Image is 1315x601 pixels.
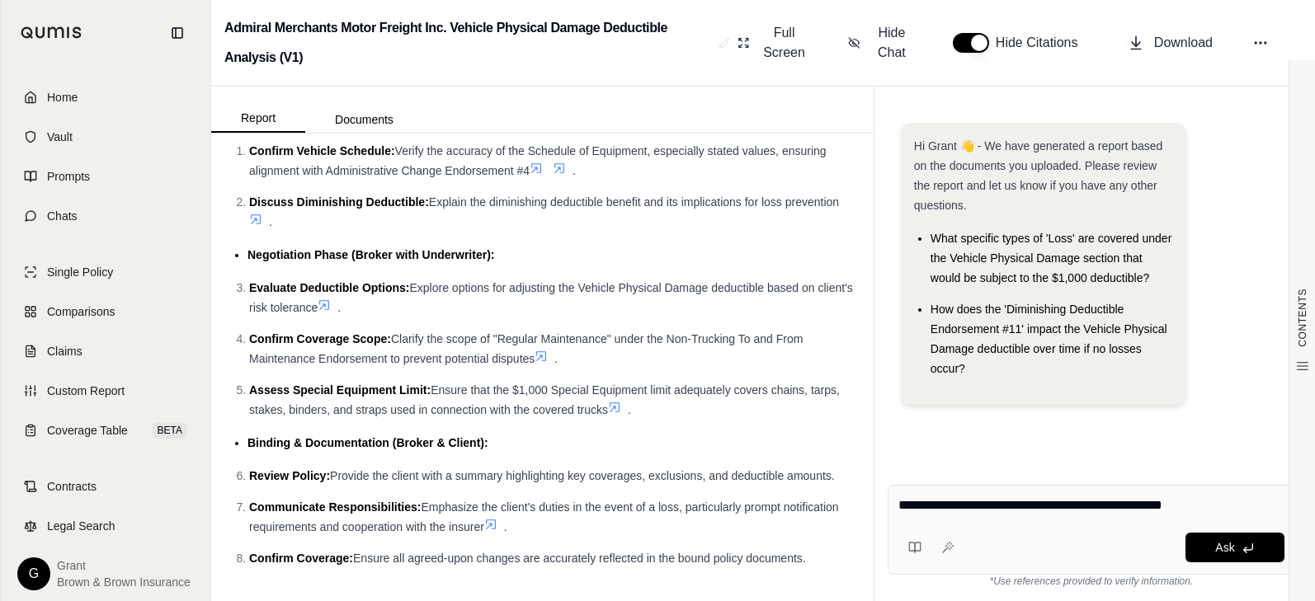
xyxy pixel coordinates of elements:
[931,303,1167,375] span: How does the 'Diminishing Deductible Endorsement #11' impact the Vehicle Physical Damage deductib...
[11,198,200,234] a: Chats
[11,373,200,409] a: Custom Report
[47,383,125,399] span: Custom Report
[11,293,200,330] a: Comparisons
[211,105,305,133] button: Report
[47,89,78,106] span: Home
[628,403,631,416] span: .
[249,281,853,314] span: Explore options for adjusting the Vehicle Physical Damage deductible based on client's risk toler...
[17,557,50,590] div: G
[47,478,97,495] span: Contracts
[1215,541,1234,554] span: Ask
[249,552,353,565] span: Confirm Coverage:
[760,23,808,63] span: Full Screen
[1296,289,1309,347] span: CONTENTS
[249,383,840,416] span: Ensure that the $1,000 Special Equipment limit adequately covers chains, tarps, stakes, binders, ...
[429,195,839,209] span: Explain the diminishing deductible benefit and its implications for loss prevention
[554,352,558,365] span: .
[353,552,806,565] span: Ensure all agreed-upon changes are accurately reflected in the bound policy documents.
[21,26,82,39] img: Qumis Logo
[504,520,507,533] span: .
[249,469,330,482] span: Review Policy:
[11,119,200,155] a: Vault
[931,232,1172,284] span: What specific types of 'Loss' are covered under the Vehicle Physical Damage section that would be...
[249,281,409,294] span: Evaluate Deductible Options:
[11,508,200,544] a: Legal Search
[1185,533,1284,562] button: Ask
[249,500,839,533] span: Emphasize the client's duties in the event of a loss, particularly prompt notification requiremen...
[249,144,395,157] span: Confirm Vehicle Schedule:
[47,208,78,224] span: Chats
[47,343,82,359] span: Claims
[47,518,115,534] span: Legal Search
[249,144,827,177] span: Verify the accuracy of the Schedule of Equipment, especially stated values, ensuring alignment wi...
[305,106,423,133] button: Documents
[47,168,90,185] span: Prompts
[914,139,1163,212] span: Hi Grant 👋 - We have generated a report based on the documents you uploaded. Please review the re...
[57,574,191,590] span: Brown & Brown Insurance
[11,254,200,290] a: Single Policy
[11,468,200,505] a: Contracts
[249,195,429,209] span: Discuss Diminishing Deductible:
[330,469,835,482] span: Provide the client with a summary highlighting key coverages, exclusions, and deductible amounts.
[47,422,128,439] span: Coverage Table
[11,158,200,195] a: Prompts
[164,20,191,46] button: Collapse sidebar
[870,23,913,63] span: Hide Chat
[249,332,391,345] span: Confirm Coverage Scope:
[249,383,431,397] span: Assess Special Equipment Limit:
[731,16,815,69] button: Full Screen
[247,436,488,449] span: Binding & Documentation (Broker & Client):
[11,333,200,369] a: Claims
[1121,26,1219,59] button: Download
[996,33,1088,53] span: Hide Citations
[11,412,200,448] a: Coverage TableBETA
[224,13,712,73] h2: Admiral Merchants Motor Freight Inc. Vehicle Physical Damage Deductible Analysis (V1)
[47,129,73,145] span: Vault
[888,575,1295,588] div: *Use references provided to verify information.
[841,16,920,69] button: Hide Chat
[249,500,421,514] span: Communicate Responsibilities:
[1154,33,1213,53] span: Download
[573,164,576,177] span: .
[153,422,187,439] span: BETA
[337,301,341,314] span: .
[249,332,803,365] span: Clarify the scope of "Regular Maintenance" under the Non-Trucking To and From Maintenance Endorse...
[47,264,113,280] span: Single Policy
[247,248,494,261] span: Negotiation Phase (Broker with Underwriter):
[47,303,115,320] span: Comparisons
[269,215,272,228] span: .
[11,79,200,115] a: Home
[57,557,191,574] span: Grant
